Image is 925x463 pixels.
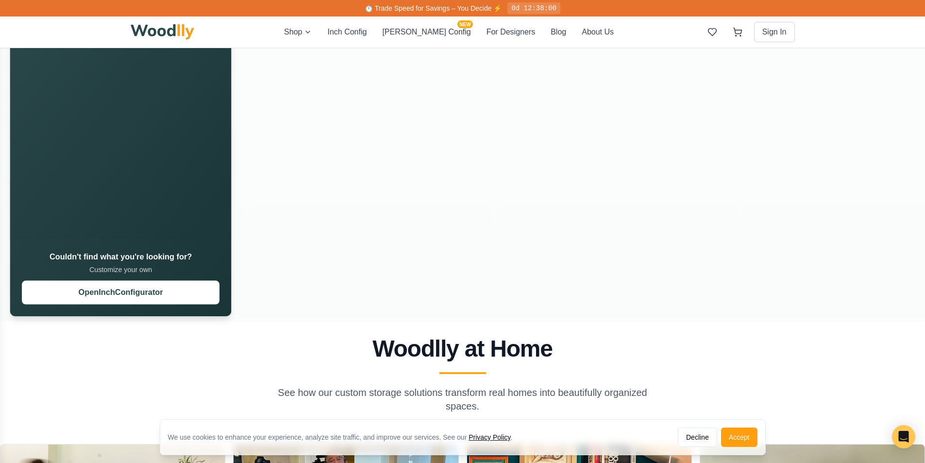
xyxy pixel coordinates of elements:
[457,20,472,28] span: NEW
[284,26,312,38] button: Shop
[131,24,195,40] img: Woodlly
[22,251,219,263] h3: Couldn't find what you're looking for?
[327,26,367,38] button: Inch Config
[22,265,219,274] p: Customize your own
[365,4,502,12] span: ⏱️ Trade Speed for Savings – You Decide ⚡
[10,17,232,239] video: Your browser does not support the video tag.
[469,433,510,441] a: Privacy Policy
[721,428,757,447] button: Accept
[551,26,566,38] button: Blog
[382,26,471,38] button: [PERSON_NAME] ConfigNEW
[487,26,535,38] button: For Designers
[22,281,219,305] button: OpenInchConfigurator
[892,425,915,448] div: Open Intercom Messenger
[276,386,649,413] p: See how our custom storage solutions transform real homes into beautifully organized spaces.
[582,26,614,38] button: About Us
[507,2,560,14] div: 0d 12:38:00
[135,337,791,360] h2: Woodlly at Home
[168,432,521,442] div: We use cookies to enhance your experience, analyze site traffic, and improve our services. See our .
[678,428,717,447] button: Decline
[754,22,795,42] button: Sign In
